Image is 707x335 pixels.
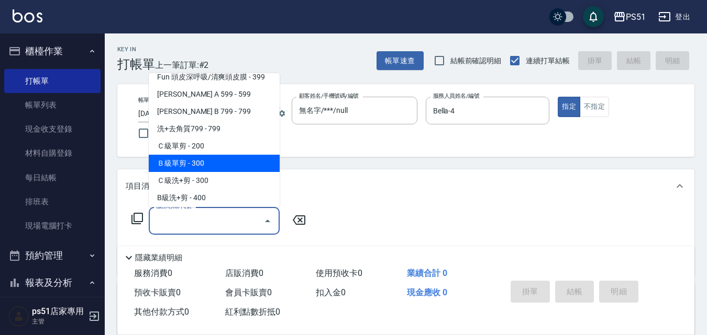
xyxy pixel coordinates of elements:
[609,6,650,28] button: PS51
[316,287,346,297] span: 扣入金 0
[117,169,694,203] div: 項目消費
[407,287,447,297] span: 現金應收 0
[149,206,280,224] span: 免費剪髮 - 100
[654,7,694,27] button: 登出
[4,117,101,141] a: 現金收支登錄
[155,59,209,72] span: 上一筆訂單:#2
[299,92,359,100] label: 顧客姓名/手機號碼/編號
[4,141,101,165] a: 材料自購登錄
[580,97,609,117] button: 不指定
[149,68,280,86] span: Fun 頭皮深呼吸/清爽頭皮膜 - 399
[32,317,85,326] p: 主管
[149,120,280,137] span: 洗+去角質799 - 799
[134,287,181,297] span: 預收卡販賣 0
[4,93,101,117] a: 帳單列表
[149,189,280,206] span: B級洗+剪 - 400
[126,181,157,192] p: 項目消費
[149,103,280,120] span: [PERSON_NAME] B 799 - 799
[433,92,479,100] label: 服務人員姓名/編號
[134,307,189,317] span: 其他付款方式 0
[149,137,280,155] span: Ｃ級單剪 - 200
[526,55,570,66] span: 連續打單結帳
[149,172,280,189] span: Ｃ級洗+剪 - 300
[138,105,239,122] input: YYYY/MM/DD hh:mm
[8,306,29,327] img: Person
[407,268,447,278] span: 業績合計 0
[4,214,101,238] a: 現場電腦打卡
[134,268,172,278] span: 服務消費 0
[558,97,580,117] button: 指定
[4,242,101,269] button: 預約管理
[450,55,502,66] span: 結帳前確認明細
[626,10,646,24] div: PS51
[4,269,101,296] button: 報表及分析
[138,96,160,104] label: 帳單日期
[377,51,424,71] button: 帳單速查
[117,46,155,53] h2: Key In
[135,252,182,263] p: 隱藏業績明細
[225,307,280,317] span: 紅利點數折抵 0
[4,190,101,214] a: 排班表
[4,38,101,65] button: 櫃檯作業
[117,57,155,72] h3: 打帳單
[32,306,85,317] h5: ps51店家專用
[259,213,276,229] button: Close
[225,268,263,278] span: 店販消費 0
[13,9,42,22] img: Logo
[225,287,272,297] span: 會員卡販賣 0
[4,166,101,190] a: 每日結帳
[4,69,101,93] a: 打帳單
[149,155,280,172] span: Ｂ級單剪 - 300
[316,268,362,278] span: 使用預收卡 0
[149,86,280,103] span: [PERSON_NAME] A 599 - 599
[583,6,604,27] button: save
